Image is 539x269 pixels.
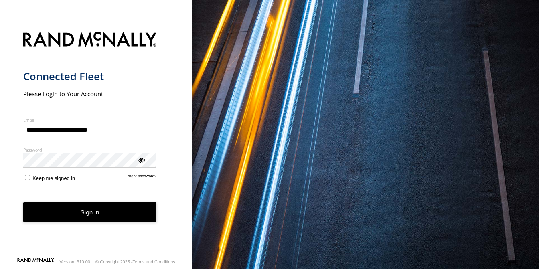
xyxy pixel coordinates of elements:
a: Forgot password? [126,174,157,181]
input: Keep me signed in [25,175,30,180]
label: Email [23,117,157,123]
div: ViewPassword [137,156,145,164]
button: Sign in [23,202,157,222]
span: Keep me signed in [32,175,75,181]
div: Version: 310.00 [60,259,90,264]
h1: Connected Fleet [23,70,157,83]
div: © Copyright 2025 - [95,259,175,264]
label: Password [23,147,157,153]
form: main [23,27,170,257]
a: Visit our Website [17,258,54,266]
a: Terms and Conditions [133,259,175,264]
h2: Please Login to Your Account [23,90,157,98]
img: Rand McNally [23,30,157,51]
